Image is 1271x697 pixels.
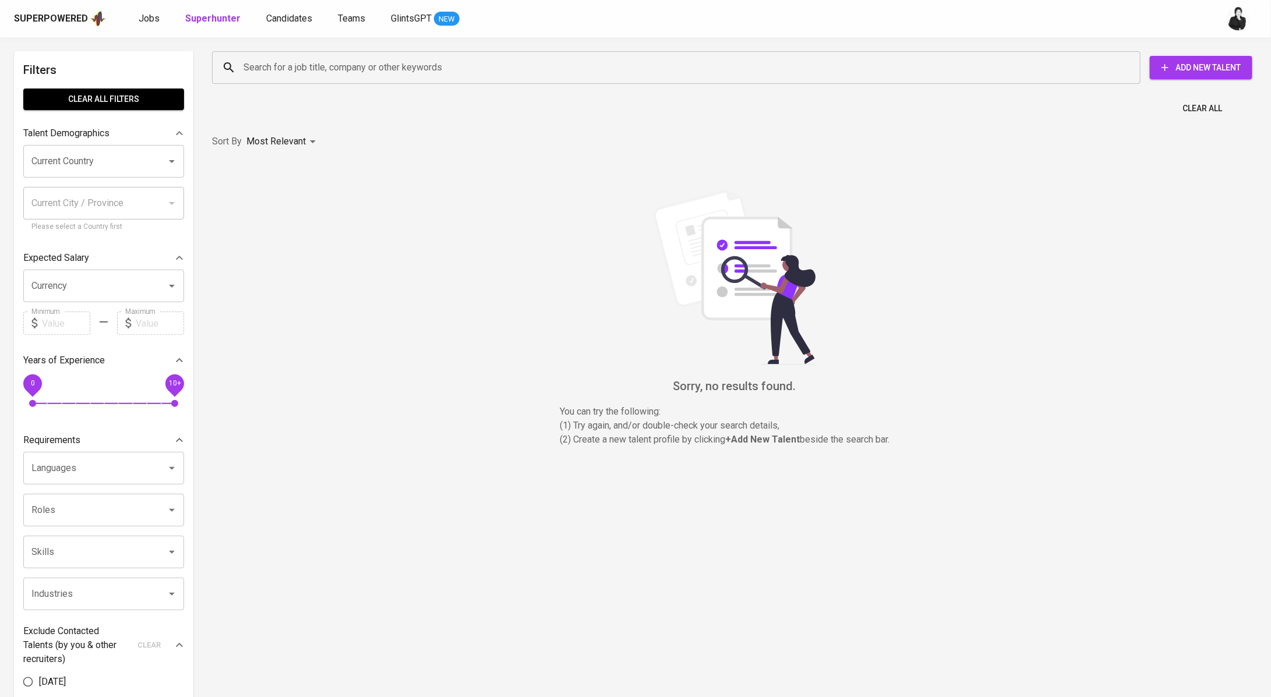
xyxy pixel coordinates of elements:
[14,10,106,27] a: Superpoweredapp logo
[647,190,822,365] img: file_searching.svg
[23,89,184,110] button: Clear All filters
[30,380,34,388] span: 0
[560,405,909,419] p: You can try the following :
[1159,61,1243,75] span: Add New Talent
[164,502,180,518] button: Open
[164,153,180,169] button: Open
[1178,98,1227,119] button: Clear All
[391,13,432,24] span: GlintsGPT
[212,135,242,148] p: Sort By
[90,10,106,27] img: app logo
[560,419,909,433] p: (1) Try again, and/or double-check your search details,
[560,433,909,447] p: (2) Create a new talent profile by clicking beside the search bar.
[23,246,184,270] div: Expected Salary
[23,433,80,447] p: Requirements
[1150,56,1252,79] button: Add New Talent
[23,429,184,452] div: Requirements
[185,13,241,24] b: Superhunter
[164,544,180,560] button: Open
[266,12,315,26] a: Candidates
[136,312,184,335] input: Value
[725,434,800,445] b: + Add New Talent
[246,131,320,153] div: Most Relevant
[168,380,181,388] span: 10+
[185,12,243,26] a: Superhunter
[391,12,460,26] a: GlintsGPT NEW
[266,13,312,24] span: Candidates
[14,12,88,26] div: Superpowered
[1227,7,1250,30] img: medwi@glints.com
[434,13,460,25] span: NEW
[338,12,368,26] a: Teams
[338,13,365,24] span: Teams
[164,278,180,294] button: Open
[139,12,162,26] a: Jobs
[23,251,89,265] p: Expected Salary
[23,126,110,140] p: Talent Demographics
[31,221,176,233] p: Please select a Country first
[42,312,90,335] input: Value
[23,122,184,145] div: Talent Demographics
[33,92,175,107] span: Clear All filters
[23,624,184,666] div: Exclude Contacted Talents (by you & other recruiters)clear
[164,460,180,476] button: Open
[246,135,306,148] p: Most Relevant
[164,586,180,602] button: Open
[23,353,105,367] p: Years of Experience
[39,675,66,689] span: [DATE]
[212,377,1257,395] h6: Sorry, no results found.
[139,13,160,24] span: Jobs
[23,624,130,666] p: Exclude Contacted Talents (by you & other recruiters)
[23,349,184,372] div: Years of Experience
[1182,101,1222,116] span: Clear All
[23,61,184,79] h6: Filters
